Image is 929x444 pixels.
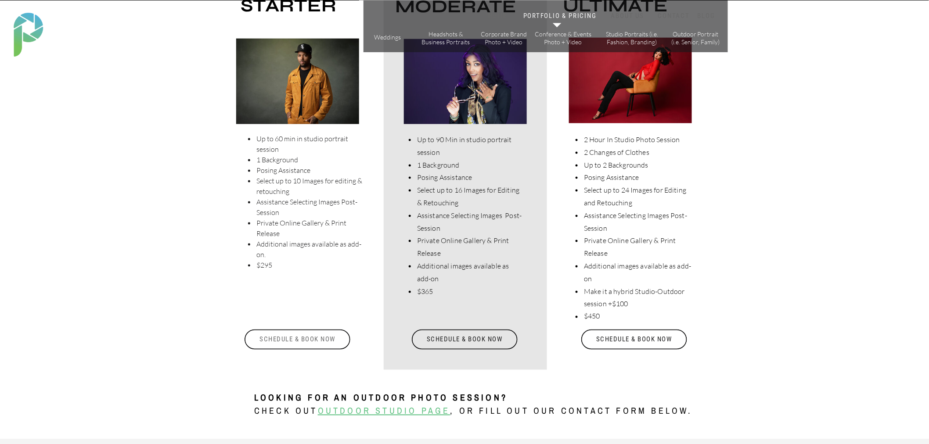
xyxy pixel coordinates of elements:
li: $295 [256,260,366,270]
p: 70+ 5 Star reviews on Google & Yelp [553,327,671,351]
li: Additional images available as add-on. [256,239,366,260]
a: ABOUT US [609,12,646,20]
li: Select up to 24 Images for Editing and Retouching [583,184,695,209]
a: BLOG [695,12,717,20]
li: 2 Hour In Studio Photo Session [583,133,695,146]
a: Schedule & Book Now [411,329,519,350]
a: Conference & Events Photo + Video [534,30,592,46]
li: Private Online Gallery & Print Release [416,234,523,260]
li: $450 [583,310,695,323]
li: Assistance Selecting Images Post-Session [256,197,366,218]
h2: Check out , or fill out our contact form below. [254,391,698,419]
li: Up to 60 min in studio portrait session [256,133,366,154]
a: Headshots & Business Portraits [421,30,471,46]
a: PORTFOLIO & PRICING [522,12,598,20]
li: Posing Assistance [416,171,523,184]
a: Schedule & Book Now [244,329,351,350]
a: HOME [479,12,516,20]
li: Private Online Gallery & Print Release [256,218,366,239]
li: Up to 90 Min in studio portrait session [416,133,523,159]
li: 1 Background [416,159,523,172]
li: Up to 2 Backgrounds [583,159,695,172]
a: Outdoor Portrait (i.e. Senior, Family) [671,30,720,46]
li: 2 Changes of Clothes [583,146,695,159]
li: Select up to 10 Images for editing & retouching [256,175,366,197]
li: Posing Assistance [256,165,366,175]
a: Studio Portraits (i.e. Fashion, Branding) [602,30,662,46]
a: outdoor studio page [318,405,450,417]
li: $365 [416,285,523,298]
li: Posing Assistance [583,171,695,184]
a: Weddings [372,33,403,43]
li: Additional images available as add-on [583,260,695,285]
li: Make it a hybrid Studio-Outdoor session +$100 [583,285,695,311]
a: CONTACT [656,12,692,20]
li: Additional images available as add-on [416,260,523,285]
a: Corporate Brand Photo + Video [479,30,529,46]
a: Schedule & Book Now [580,329,688,350]
li: Assistance Selecting Images Post-Session [416,209,523,235]
li: 1 Background [256,154,366,165]
li: Select up to 16 Images for Editing & Retouching [416,184,523,209]
b: Looking for an outdoor photo session? [254,392,508,404]
li: Private Online Gallery & Print Release [583,234,695,260]
li: Assistance Selecting Images Post-Session [583,209,695,235]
